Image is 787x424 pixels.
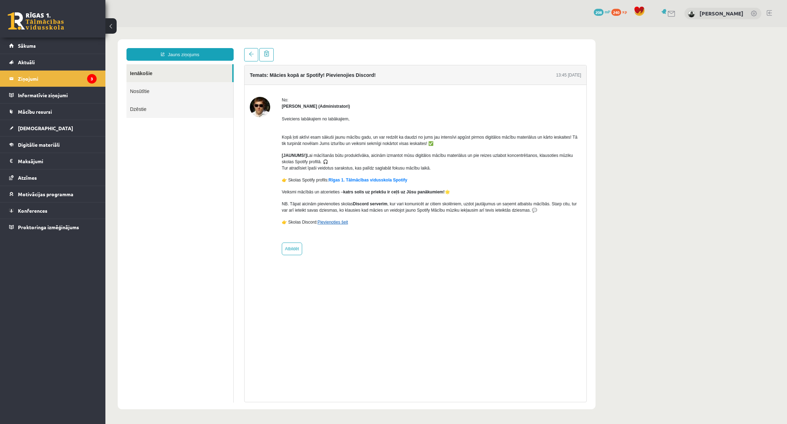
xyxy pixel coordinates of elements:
[176,89,476,95] p: Sveiciens labākajiem no labākajiem,
[9,219,97,235] a: Proktoringa izmēģinājums
[9,137,97,153] a: Digitālie materiāli
[21,73,128,91] a: Dzēstie
[451,45,476,51] div: 13:45 [DATE]
[9,38,97,54] a: Sākums
[176,70,476,76] div: No:
[176,77,245,82] strong: [PERSON_NAME] (Administratori)
[223,151,302,155] a: Rīgas 1. Tālmācības vidusskola Spotify
[176,192,476,198] p: 👉 Skolas Discord:
[21,21,128,34] a: Jauns ziņojums
[18,71,97,87] legend: Ziņojumi
[176,216,197,228] a: Atbildēt
[21,37,127,55] a: Ienākošie
[18,153,97,169] legend: Maksājumi
[176,162,476,168] p: Veiksmi mācībās un atcerieties – 🌟
[176,150,476,156] p: 👉 Skolas Spotify profils:
[594,9,610,14] a: 208 mP
[605,9,610,14] span: mP
[611,9,621,16] span: 240
[8,12,64,30] a: Rīgas 1. Tālmācības vidusskola
[9,203,97,219] a: Konferences
[9,54,97,70] a: Aktuāli
[9,120,97,136] a: [DEMOGRAPHIC_DATA]
[18,174,37,181] span: Atzīmes
[248,174,282,179] strong: Discord serverim
[18,191,73,197] span: Motivācijas programma
[688,11,695,18] img: Mārtiņš Balodis
[144,45,270,51] h4: Temats: Mācies kopā ar Spotify! Pievienojies Discord!
[18,59,35,65] span: Aktuāli
[18,42,36,49] span: Sākums
[9,153,97,169] a: Maksājumi
[238,163,339,167] strong: katrs solis uz priekšu ir ceļš uz Jūsu panākumiem!
[21,55,128,73] a: Nosūtītie
[176,125,476,144] p: Lai mācīšanās būtu produktīvāka, aicinām izmantot mūsu digitālos mācību materiālus un pie reizes ...
[176,174,476,186] p: NB. Tāpat aicinām pievienoties skolas , kur vari komunicēt ar citiem skolēniem, uzdot jautājumus ...
[594,9,604,16] span: 208
[9,186,97,202] a: Motivācijas programma
[176,101,476,120] p: Kopā ļoti aktīvi esam sākuši jaunu mācību gadu, un var redzēt ka daudzi no jums jau intensīvi apg...
[9,87,97,103] a: Informatīvie ziņojumi
[622,9,627,14] span: xp
[611,9,630,14] a: 240 xp
[18,207,47,214] span: Konferences
[18,125,73,131] span: [DEMOGRAPHIC_DATA]
[87,74,97,84] i: 3
[9,71,97,87] a: Ziņojumi3
[9,170,97,186] a: Atzīmes
[176,126,201,131] strong: [JAUNUMS!]
[212,193,243,198] a: Pievienoties šeit
[144,70,165,90] img: Ivo Čapiņš
[18,108,52,115] span: Mācību resursi
[18,87,97,103] legend: Informatīvie ziņojumi
[700,10,743,17] a: [PERSON_NAME]
[9,104,97,120] a: Mācību resursi
[18,141,60,148] span: Digitālie materiāli
[18,224,79,230] span: Proktoringa izmēģinājums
